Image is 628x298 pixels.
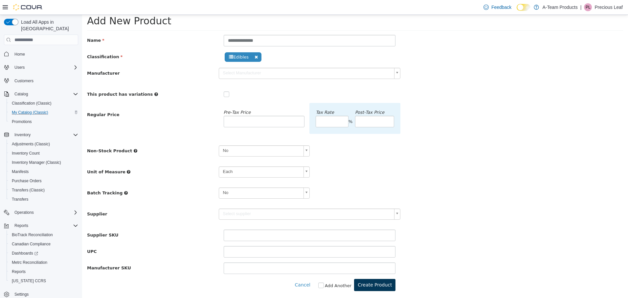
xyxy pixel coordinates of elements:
[9,149,78,157] span: Inventory Count
[584,3,592,11] div: Precious Leaf
[137,53,310,63] span: Select Manufacturer
[5,97,37,102] span: Regular Price
[12,131,33,139] button: Inventory
[491,4,511,11] span: Feedback
[7,108,81,117] button: My Catalog (Classic)
[9,159,78,166] span: Inventory Manager (Classic)
[1,76,81,86] button: Customers
[5,197,25,202] span: Supplier
[7,139,81,149] button: Adjustments (Classic)
[7,249,81,258] a: Dashboards
[5,77,71,82] span: This product has variations
[9,149,42,157] a: Inventory Count
[12,50,28,58] a: Home
[14,292,29,297] span: Settings
[12,63,78,71] span: Users
[18,19,78,32] span: Load All Apps in [GEOGRAPHIC_DATA]
[137,194,319,205] a: Select supplier
[9,118,34,126] a: Promotions
[14,52,25,57] span: Home
[9,177,44,185] a: Purchase Orders
[9,259,50,266] a: Metrc Reconciliation
[13,4,43,11] img: Cova
[137,53,319,64] a: Select Manufacturer
[7,158,81,167] button: Inventory Manager (Classic)
[12,187,45,193] span: Transfers (Classic)
[9,99,78,107] span: Classification (Classic)
[1,221,81,230] button: Reports
[7,239,81,249] button: Canadian Compliance
[272,264,313,276] button: Create Product
[7,99,81,108] button: Classification (Classic)
[1,63,81,72] button: Users
[234,95,252,100] em: Tax Rate
[9,240,78,248] span: Canadian Compliance
[7,186,81,195] button: Transfers (Classic)
[12,110,48,115] span: My Catalog (Classic)
[137,173,219,183] span: No
[12,141,50,147] span: Adjustments (Classic)
[9,195,78,203] span: Transfers
[137,152,228,163] a: Each
[7,276,81,286] button: [US_STATE] CCRS
[12,222,31,230] button: Reports
[14,91,28,97] span: Catalog
[9,140,53,148] a: Adjustments (Classic)
[7,230,81,239] button: BioTrack Reconciliation
[7,176,81,186] button: Purchase Orders
[9,159,64,166] a: Inventory Manager (Classic)
[137,173,228,184] a: No
[9,109,51,116] a: My Catalog (Classic)
[9,186,78,194] span: Transfers (Classic)
[12,101,52,106] span: Classification (Classic)
[12,251,38,256] span: Dashboards
[143,37,179,47] span: Edibles
[12,169,29,174] span: Manifests
[137,131,228,142] a: No
[213,264,232,276] button: Cancel
[7,267,81,276] button: Reports
[9,231,56,239] a: BioTrack Reconciliation
[12,63,27,71] button: Users
[5,155,43,160] span: Unit of Measure
[1,130,81,139] button: Inventory
[12,90,31,98] button: Catalog
[517,4,530,11] input: Dark Mode
[12,77,78,85] span: Customers
[14,132,31,137] span: Inventory
[12,151,40,156] span: Inventory Count
[5,218,36,223] span: Supplier SKU
[137,194,310,204] span: Select supplier
[14,78,34,84] span: Customers
[594,3,623,11] p: Precious Leaf
[7,149,81,158] button: Inventory Count
[12,160,61,165] span: Inventory Manager (Classic)
[1,208,81,217] button: Operations
[7,195,81,204] button: Transfers
[5,176,40,181] span: Batch Tracking
[12,241,51,247] span: Canadian Compliance
[9,168,31,176] a: Manifests
[12,77,36,85] a: Customers
[9,268,28,276] a: Reports
[12,178,42,184] span: Purchase Orders
[9,109,78,116] span: My Catalog (Classic)
[12,90,78,98] span: Catalog
[9,99,54,107] a: Classification (Classic)
[14,223,28,228] span: Reports
[12,260,47,265] span: Metrc Reconciliation
[12,119,32,124] span: Promotions
[12,209,36,216] button: Operations
[9,118,78,126] span: Promotions
[1,89,81,99] button: Catalog
[12,222,78,230] span: Reports
[9,249,41,257] a: Dashboards
[12,197,28,202] span: Transfers
[9,195,31,203] a: Transfers
[9,277,78,285] span: Washington CCRS
[142,95,169,100] em: Pre‑Tax Price
[9,140,78,148] span: Adjustments (Classic)
[9,168,78,176] span: Manifests
[7,258,81,267] button: Metrc Reconciliation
